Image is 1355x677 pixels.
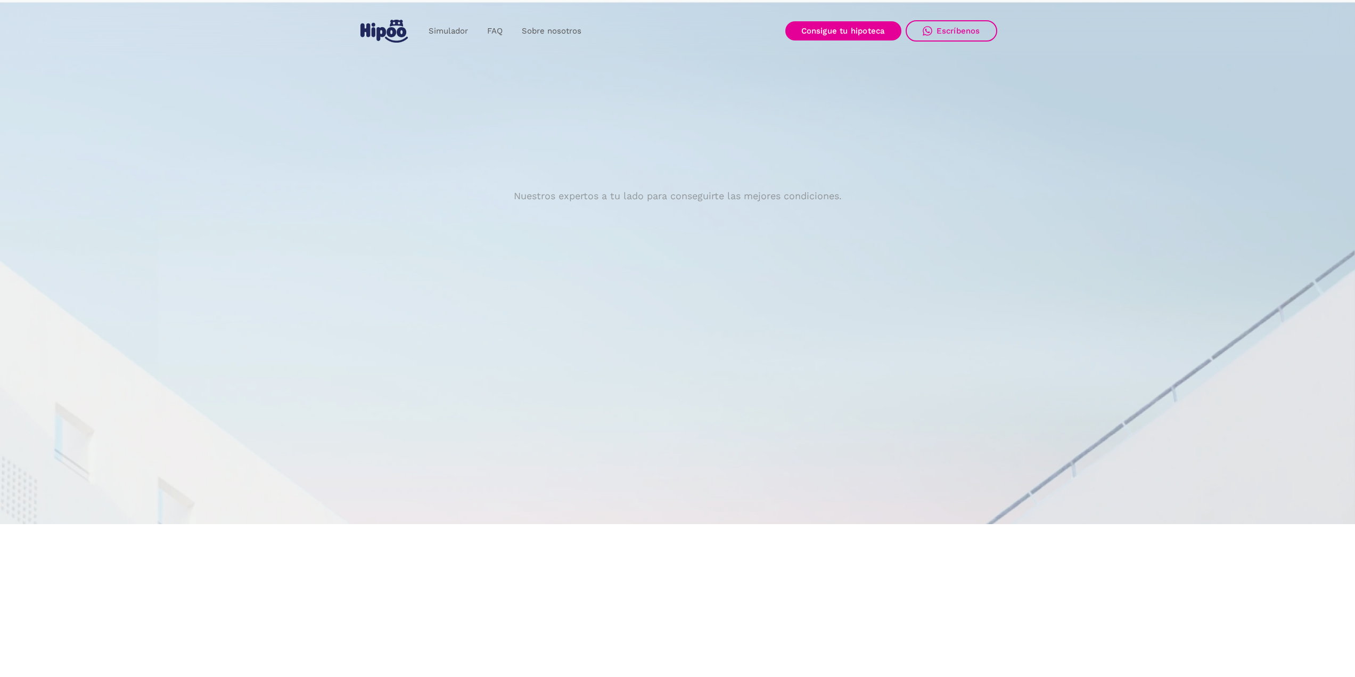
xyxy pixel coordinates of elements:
a: Sobre nosotros [512,21,591,42]
a: Consigue tu hipoteca [785,21,901,40]
a: Simulador [419,21,478,42]
div: Escríbenos [937,26,980,36]
a: Escríbenos [906,20,997,42]
p: Nuestros expertos a tu lado para conseguirte las mejores condiciones. [514,192,842,200]
a: FAQ [478,21,512,42]
a: home [358,15,410,47]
